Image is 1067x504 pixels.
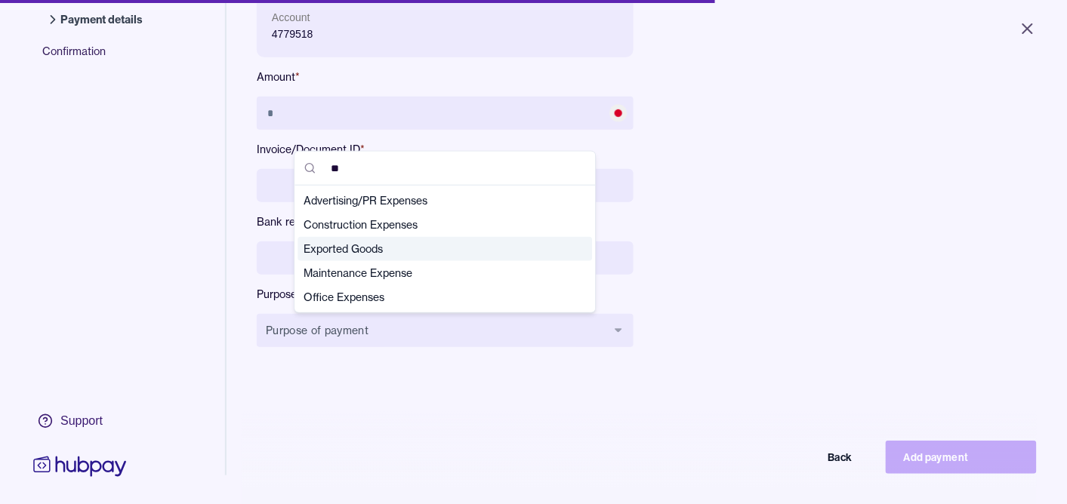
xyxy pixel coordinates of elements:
span: Office Expenses [304,290,568,305]
button: Purpose of payment [257,314,634,347]
label: Amount [257,69,634,85]
span: Construction Expenses [304,217,568,232]
div: Support [60,413,103,429]
span: Advertising/PR Expenses [304,193,568,208]
p: Account [272,9,618,26]
button: Back [720,441,871,474]
label: Invoice/Document ID [257,142,634,157]
label: Purpose of payment [257,287,634,302]
span: Confirmation [42,44,163,71]
button: Close [1001,12,1055,45]
label: Bank reference [257,214,634,229]
span: Exported Goods [304,241,568,257]
span: Maintenance Expense [304,266,568,281]
span: Payment details [60,12,148,27]
p: 4779518 [272,26,618,42]
a: Support [30,405,130,437]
